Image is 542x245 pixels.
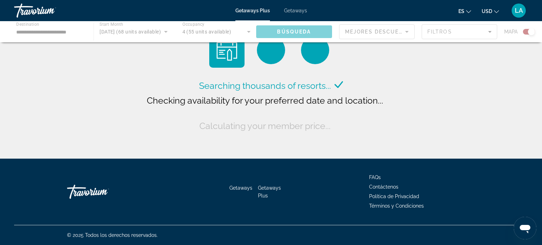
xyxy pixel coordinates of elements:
[482,8,492,14] span: USD
[258,185,281,198] a: Getaways Plus
[229,185,252,191] a: Getaways
[67,181,138,202] a: Go Home
[147,95,383,106] span: Checking availability for your preferred date and location...
[235,8,270,13] a: Getaways Plus
[369,174,381,180] a: FAQs
[458,6,471,16] button: Change language
[369,184,398,190] a: Contáctenos
[514,217,536,239] iframe: Botón para iniciar la ventana de mensajería
[369,203,424,209] a: Términos y Condiciones
[482,6,499,16] button: Change currency
[458,8,464,14] span: es
[199,121,331,131] span: Calculating your member price...
[67,232,158,238] span: © 2025 Todos los derechos reservados.
[515,7,523,14] span: LA
[284,8,307,13] a: Getaways
[199,80,331,91] span: Searching thousands of resorts...
[510,3,528,18] button: User Menu
[369,194,419,199] a: Política de Privacidad
[14,1,85,20] a: Travorium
